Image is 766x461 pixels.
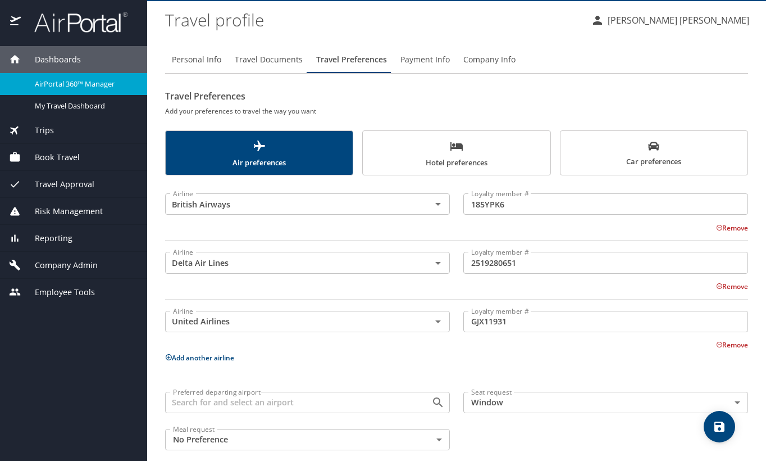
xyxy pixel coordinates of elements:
span: Travel Approval [21,178,94,191]
button: Open [430,314,446,329]
button: [PERSON_NAME] [PERSON_NAME] [586,10,754,30]
button: Remove [716,223,748,233]
span: Book Travel [21,151,80,164]
div: Profile [165,46,748,73]
span: Company Info [463,53,516,67]
span: Employee Tools [21,286,95,299]
span: AirPortal 360™ Manager [35,79,134,89]
img: icon-airportal.png [10,11,22,33]
span: Dashboards [21,53,81,66]
div: Window [463,392,748,413]
span: Air preferences [172,139,346,169]
span: Car preferences [567,141,741,168]
h6: Add your preferences to travel the way you want [165,105,748,117]
input: Select an Airline [168,255,413,270]
span: Company Admin [21,259,98,272]
button: Open [430,395,446,410]
span: Payment Info [400,53,450,67]
button: Open [430,196,446,212]
button: Open [430,255,446,271]
h2: Travel Preferences [165,87,748,105]
span: Risk Management [21,205,103,218]
span: My Travel Dashboard [35,101,134,111]
div: No Preference [165,429,450,450]
span: Personal Info [172,53,221,67]
span: Travel Preferences [316,53,387,67]
h1: Travel profile [165,2,582,37]
input: Select an Airline [168,197,413,211]
button: Add another airline [165,353,234,363]
span: Travel Documents [235,53,303,67]
input: Select an Airline [168,314,413,329]
button: Remove [716,282,748,291]
span: Hotel preferences [370,139,543,169]
p: [PERSON_NAME] [PERSON_NAME] [604,13,749,27]
div: scrollable force tabs example [165,130,748,175]
button: save [704,411,735,442]
button: Remove [716,340,748,350]
img: airportal-logo.png [22,11,127,33]
input: Search for and select an airport [168,395,413,410]
span: Trips [21,124,54,137]
span: Reporting [21,232,72,245]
